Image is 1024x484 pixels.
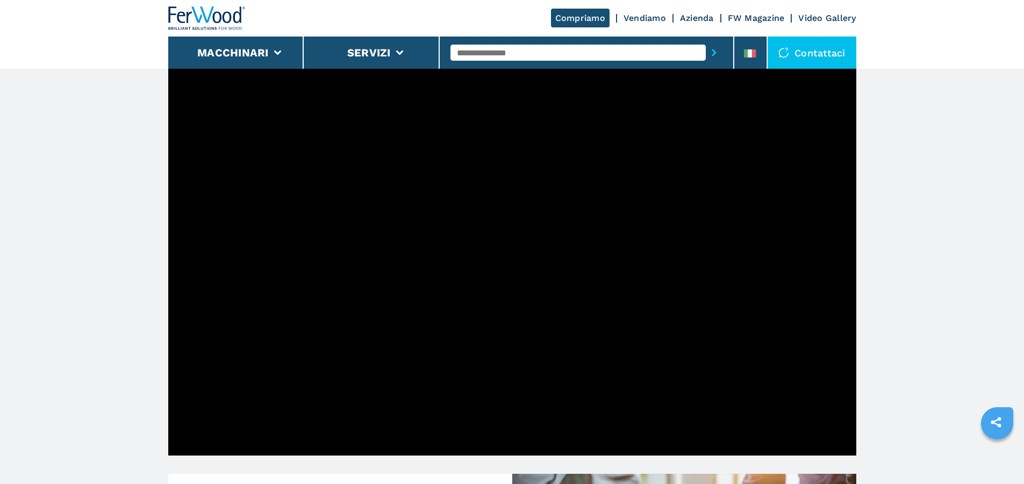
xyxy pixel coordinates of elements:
a: Vendiamo [624,13,666,23]
button: Macchinari [197,46,269,59]
iframe: Celebrating 20 Years of Ferwood - Ferwood Group [168,69,856,456]
a: Azienda [680,13,714,23]
button: Servizi [347,46,391,59]
a: FW Magazine [728,13,785,23]
div: Contattaci [768,37,856,69]
button: submit-button [706,40,722,65]
img: Contattaci [778,47,789,58]
a: Video Gallery [798,13,856,23]
a: sharethis [983,409,1009,436]
a: Compriamo [551,9,610,27]
img: Ferwood [168,6,246,30]
iframe: Chat [978,436,1016,476]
